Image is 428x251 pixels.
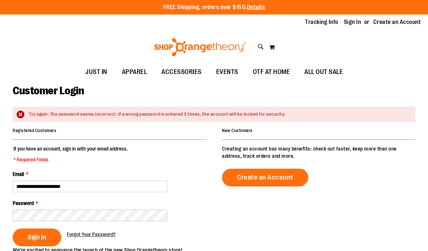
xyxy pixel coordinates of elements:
[253,64,290,80] span: OTF AT HOME
[222,169,308,186] a: Create an Account
[67,231,116,238] a: Forgot Your Password?
[216,64,238,80] span: EVENTS
[163,3,265,12] p: FREE Shipping, orders over $150.
[13,229,61,246] button: Sign In
[122,64,147,80] span: APPAREL
[13,171,24,177] span: Email
[13,200,34,206] span: Password
[222,128,253,133] strong: New Customers
[13,156,128,163] span: * Required Fields
[237,173,293,181] span: Create an Account
[28,233,46,241] span: Sign In
[373,18,421,26] a: Create an Account
[247,4,265,11] a: Details
[13,145,128,163] legend: If you have an account, sign in with your email address.
[85,64,107,80] span: JUST IN
[67,231,116,237] span: Forgot Your Password?
[13,85,84,97] span: Customer Login
[344,18,361,26] a: Sign In
[29,111,408,118] div: Try again. The password seems incorrect. If a wrong password is entered 3 times, the account will...
[222,145,415,160] p: Creating an account has many benefits: check out faster, keep more than one address, track orders...
[161,64,202,80] span: ACCESSORIES
[305,18,338,26] a: Tracking Info
[304,64,343,80] span: ALL OUT SALE
[153,38,247,56] img: Shop Orangetheory
[13,128,56,133] strong: Registered Customers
